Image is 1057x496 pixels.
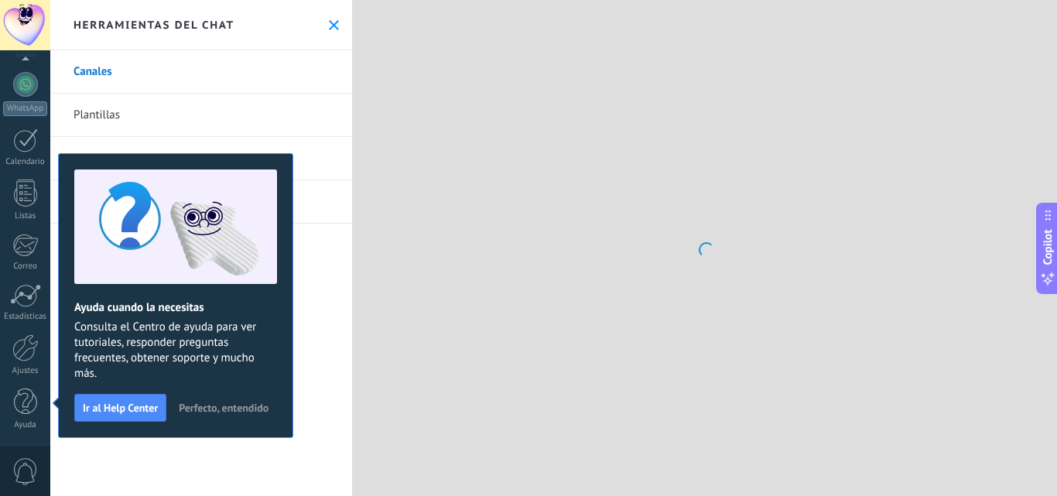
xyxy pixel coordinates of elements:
button: Ir al Help Center [74,394,166,422]
div: Estadísticas [3,312,48,322]
span: Ir al Help Center [83,402,158,413]
span: Consulta el Centro de ayuda para ver tutoriales, responder preguntas frecuentes, obtener soporte ... [74,320,277,381]
a: Plantillas [50,94,352,137]
div: Correo [3,262,48,272]
a: Bots [50,137,352,180]
div: WhatsApp [3,101,47,116]
div: Calendario [3,157,48,167]
div: Listas [3,211,48,221]
div: Ayuda [3,420,48,430]
span: Copilot [1040,229,1055,265]
h2: Ayuda cuando la necesitas [74,300,277,315]
button: Perfecto, entendido [172,396,275,419]
h2: Herramientas del chat [74,18,234,32]
div: Ajustes [3,366,48,376]
span: Perfecto, entendido [179,402,269,413]
a: Canales [50,50,352,94]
